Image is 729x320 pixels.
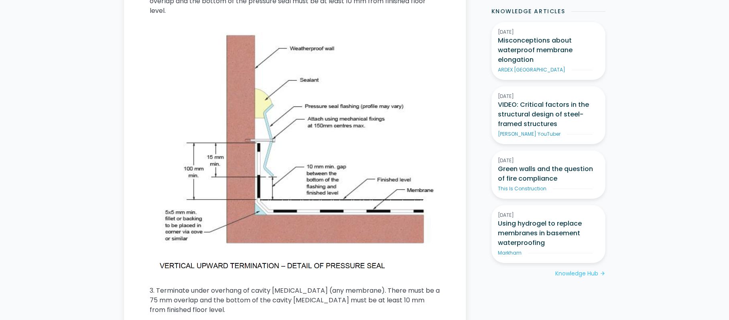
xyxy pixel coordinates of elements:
[498,93,599,100] div: [DATE]
[600,270,605,278] div: arrow_forward
[491,151,605,199] a: [DATE]Green walls and the question of fire complianceThis Is Construction
[498,100,599,129] h3: VIDEO: Critical factors in the structural design of steel-framed structures
[498,164,599,183] h3: Green walls and the question of fire compliance
[150,286,440,315] p: 3. Terminate under overhang of cavity [MEDICAL_DATA] (any membrane). There must be a 75 mm overla...
[498,219,599,248] h3: Using hydrogel to replace membranes in basement waterproofing
[555,269,598,278] div: Knowledge Hub
[498,212,599,219] div: [DATE]
[491,22,605,80] a: [DATE]Misconceptions about waterproof membrane elongationARDEX [GEOGRAPHIC_DATA]
[498,29,599,36] div: [DATE]
[498,157,599,164] div: [DATE]
[498,185,546,192] div: This Is Construction
[491,86,605,144] a: [DATE]VIDEO: Critical factors in the structural design of steel-framed structures[PERSON_NAME] Yo...
[498,36,599,65] h3: Misconceptions about waterproof membrane elongation
[498,130,560,138] div: [PERSON_NAME] YouTuber
[498,66,565,73] div: ARDEX [GEOGRAPHIC_DATA]
[555,269,605,278] a: Knowledge Hubarrow_forward
[491,7,565,16] h2: Knowledge Articles
[491,205,605,263] a: [DATE]Using hydrogel to replace membranes in basement waterproofingMarkham
[498,249,522,257] div: Markham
